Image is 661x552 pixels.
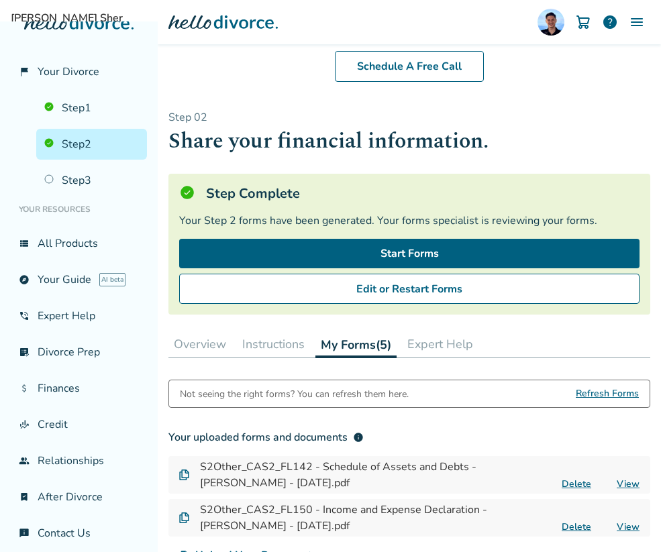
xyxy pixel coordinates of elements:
a: help [602,14,618,30]
button: Expert Help [402,331,478,357]
div: Your Step 2 forms have been generated. Your forms specialist is reviewing your forms. [179,213,640,228]
a: attach_moneyFinances [11,373,147,404]
span: finance_mode [19,419,30,430]
a: View [617,478,640,490]
div: Your uploaded forms and documents [168,429,364,445]
a: Step1 [36,93,147,123]
button: My Forms(5) [315,331,397,358]
a: chat_infoContact Us [11,518,147,549]
a: bookmark_checkAfter Divorce [11,482,147,512]
span: bookmark_check [19,492,30,502]
img: Document [179,512,189,523]
span: phone_in_talk [19,311,30,321]
button: Delete [558,520,595,534]
span: info [353,432,364,443]
span: AI beta [99,273,125,286]
a: list_alt_checkDivorce Prep [11,337,147,368]
h5: Step Complete [206,184,300,203]
button: Instructions [237,331,310,357]
span: flag_2 [19,66,30,77]
a: view_listAll Products [11,228,147,259]
h4: S2Other_CAS2_FL142 - Schedule of Assets and Debts - [PERSON_NAME] - [DATE].pdf [200,459,552,491]
iframe: Chat Widget [594,488,661,552]
div: Not seeing the right forms? You can refresh them here. [180,380,409,407]
a: Step2 [36,129,147,160]
span: chat_info [19,528,30,539]
a: phone_in_talkExpert Help [11,300,147,331]
h4: S2Other_CAS2_FL150 - Income and Expense Declaration - [PERSON_NAME] - [DATE].pdf [200,502,552,534]
img: Menu [629,14,645,30]
img: Document [179,470,189,480]
img: Omar Sher [538,9,564,36]
a: groupRelationships [11,445,147,476]
span: attach_money [19,383,30,394]
a: Schedule A Free Call [335,51,484,82]
span: Your Divorce [38,64,99,79]
button: Delete [558,477,595,491]
a: flag_2Your Divorce [11,56,147,87]
a: exploreYour GuideAI beta [11,264,147,295]
button: Overview [168,331,232,357]
h1: Share your financial information. [168,125,650,158]
a: Step3 [36,165,147,196]
span: list_alt_check [19,347,30,357]
span: [PERSON_NAME] Sher [11,11,650,25]
span: group [19,455,30,466]
a: finance_modeCredit [11,409,147,440]
p: Step 0 2 [168,110,650,125]
li: Your Resources [11,196,147,223]
span: view_list [19,238,30,249]
span: explore [19,274,30,285]
img: Cart [575,14,591,30]
span: Refresh Forms [576,380,639,407]
a: Start Forms [179,239,640,268]
button: Edit or Restart Forms [179,274,640,305]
